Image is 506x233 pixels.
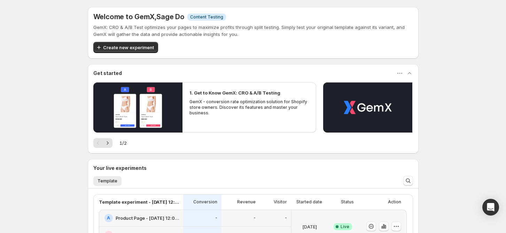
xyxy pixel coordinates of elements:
p: - [215,215,217,221]
p: GemX - conversion rate optimization solution for Shopify store owners. Discover its features and ... [189,99,309,116]
span: Template [98,178,117,184]
p: Action [388,199,401,205]
p: Template experiment - [DATE] 12:05:54 [99,198,179,205]
p: - [254,215,256,221]
h3: Get started [93,70,122,77]
p: Conversion [193,199,217,205]
nav: Pagination [93,138,112,148]
h5: Welcome to GemX [93,13,185,21]
span: Create new experiment [103,44,154,51]
p: Visitor [274,199,287,205]
p: Revenue [237,199,256,205]
p: Started date [296,199,322,205]
p: [DATE] [302,223,317,230]
button: Next [103,138,112,148]
span: 1 / 2 [119,140,127,146]
p: - [285,215,287,221]
button: Search and filter results [403,176,413,186]
h2: Product Page - [DATE] 12:00:18 [116,215,179,221]
h2: 1. Get to Know GemX: CRO & A/B Testing [189,89,280,96]
h3: Your live experiments [93,165,147,172]
button: Play video [323,82,412,133]
span: Live [341,224,349,230]
span: Content Testing [190,14,223,20]
button: Create new experiment [93,42,158,53]
div: Open Intercom Messenger [482,199,499,216]
p: Status [341,199,354,205]
span: , Sage Do [155,13,185,21]
p: GemX: CRO & A/B Test optimizes your pages to maximize profits through split testing. Simply test ... [93,24,413,38]
h2: A [107,215,110,221]
button: Play video [93,82,182,133]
